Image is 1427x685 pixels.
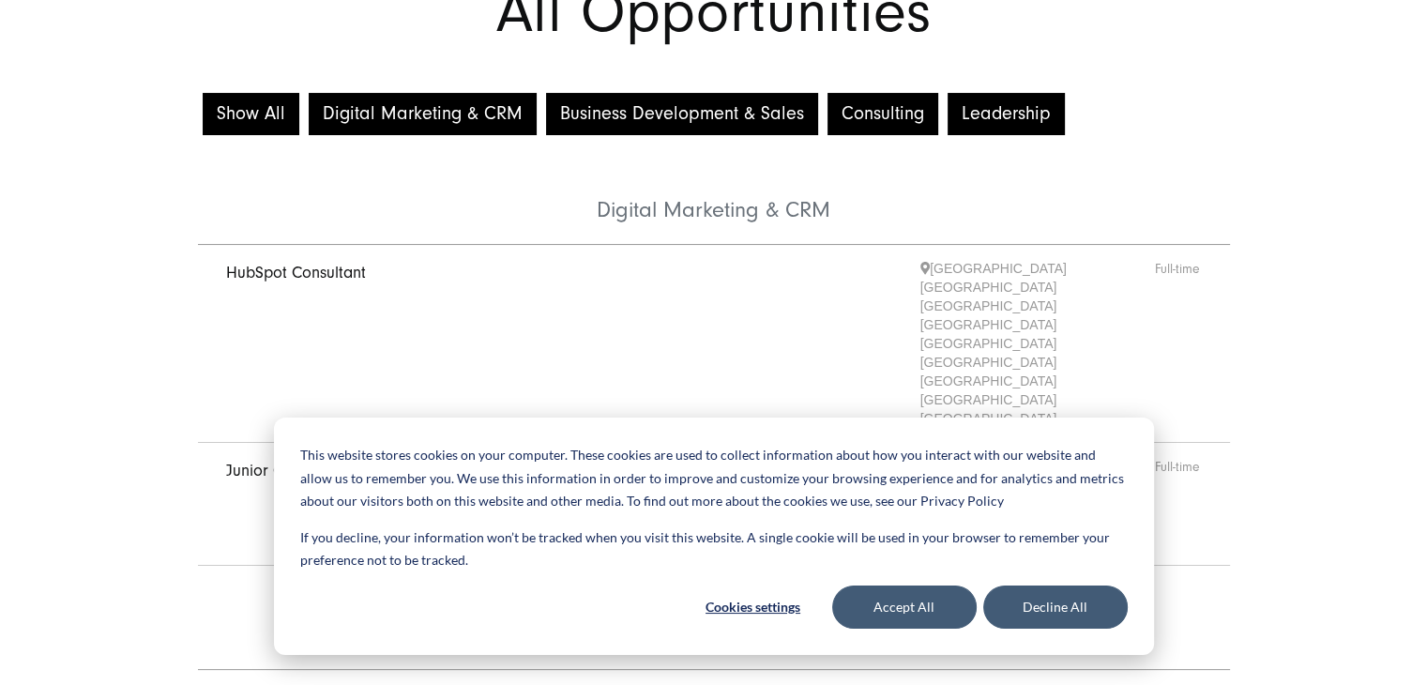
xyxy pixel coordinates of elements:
button: Leadership [948,93,1065,135]
button: Accept All [832,586,977,629]
li: Digital Marketing & CRM [198,140,1230,245]
button: Business Development & Sales [546,93,818,135]
span: Full-time [1155,457,1202,551]
a: Junior Copywriter & Social Media Manager with [PERSON_NAME] [226,461,691,480]
button: Digital Marketing & CRM [309,93,537,135]
span: [GEOGRAPHIC_DATA] [GEOGRAPHIC_DATA] [GEOGRAPHIC_DATA] [GEOGRAPHIC_DATA] [GEOGRAPHIC_DATA] [GEOGRA... [920,259,1155,428]
p: If you decline, your information won’t be tracked when you visit this website. A single cookie wi... [300,526,1128,572]
a: HubSpot Consultant [226,263,366,282]
button: Cookies settings [681,586,826,629]
button: Decline All [983,586,1128,629]
span: Full-time [1155,259,1202,428]
button: Consulting [827,93,938,135]
p: This website stores cookies on your computer. These cookies are used to collect information about... [300,444,1128,513]
button: Show All [203,93,299,135]
div: Cookie banner [274,418,1154,655]
li: Business Development & Sales [198,566,1230,671]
